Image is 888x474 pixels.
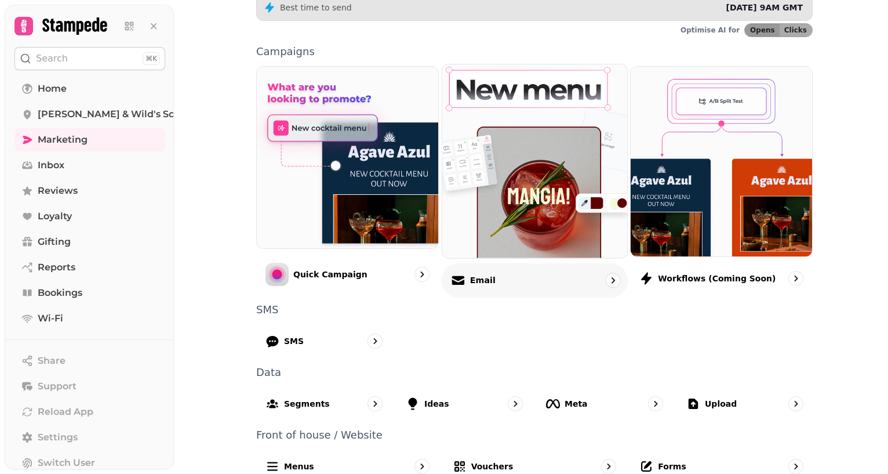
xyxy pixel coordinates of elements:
svg: go to [790,461,802,472]
p: Upload [705,398,737,410]
a: Loyalty [14,205,165,228]
span: [PERSON_NAME] & Wild's Scottish Marketplace [38,107,264,121]
a: Workflows (coming soon)Workflows (coming soon) [630,66,813,295]
svg: go to [790,398,802,410]
p: Vouchers [471,461,514,472]
p: Best time to send [280,2,352,13]
a: Marketing [14,128,165,151]
p: Optimise AI for [680,26,740,35]
img: Workflows (coming soon) [631,67,812,256]
p: Ideas [424,398,449,410]
p: SMS [256,305,813,315]
button: Opens [745,24,780,37]
a: Home [14,77,165,100]
span: Bookings [38,286,82,300]
img: Email [433,55,636,267]
a: Upload [677,387,813,421]
p: Meta [565,398,588,410]
svg: go to [607,274,618,286]
span: Loyalty [38,209,72,223]
a: Meta [537,387,672,421]
span: Wi-Fi [38,312,63,325]
p: Workflows (coming soon) [658,273,776,284]
span: Gifting [38,235,71,249]
a: Reviews [14,179,165,202]
span: Settings [38,430,78,444]
a: Reports [14,256,165,279]
a: Segments [256,387,392,421]
span: [DATE] 9AM GMT [726,3,803,12]
a: Bookings [14,281,165,305]
span: Opens [750,27,775,34]
button: Clicks [780,24,812,37]
svg: go to [369,335,381,347]
span: Inbox [38,158,64,172]
p: Forms [658,461,686,472]
span: Marketing [38,133,88,147]
svg: go to [509,398,521,410]
span: Reload App [38,405,93,419]
span: Home [38,82,67,96]
div: ⌘K [143,52,160,65]
a: Settings [14,426,165,449]
a: SMS [256,324,392,358]
p: SMS [284,335,304,347]
svg: go to [416,461,428,472]
svg: go to [603,461,614,472]
span: Switch User [38,456,95,470]
p: Email [470,274,495,286]
span: Support [38,379,77,393]
svg: go to [416,269,428,280]
p: Data [256,367,813,378]
button: Reload App [14,400,165,424]
p: Menus [284,461,314,472]
a: Wi-Fi [14,307,165,330]
button: Support [14,375,165,398]
a: Quick CampaignQuick Campaign [256,66,439,295]
button: Search⌘K [14,47,165,70]
span: Reviews [38,184,78,198]
a: Gifting [14,230,165,254]
span: Clicks [784,27,807,34]
p: Quick Campaign [293,269,367,280]
a: [PERSON_NAME] & Wild's Scottish Marketplace [14,103,165,126]
img: Quick Campaign [257,67,438,248]
button: Share [14,349,165,372]
svg: go to [369,398,381,410]
a: Inbox [14,154,165,177]
span: Share [38,354,65,368]
p: Front of house / Website [256,430,813,440]
span: Reports [38,260,75,274]
p: Campaigns [256,46,813,57]
svg: go to [650,398,661,410]
a: Ideas [396,387,532,421]
p: Segments [284,398,330,410]
svg: go to [790,273,802,284]
p: Search [36,52,68,66]
a: EmailEmail [442,64,628,298]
